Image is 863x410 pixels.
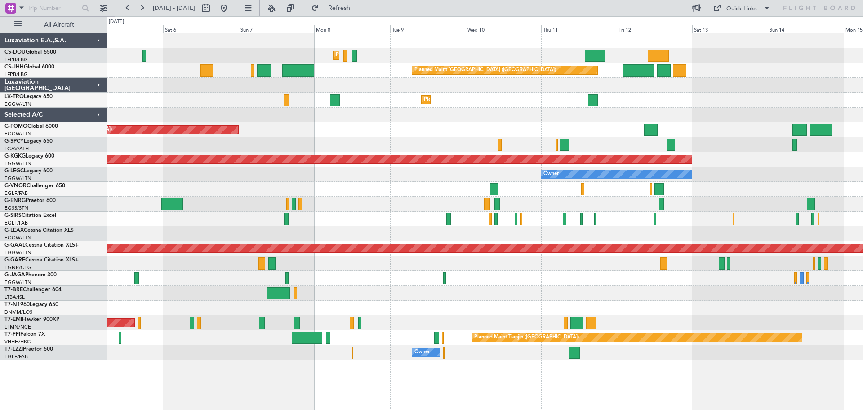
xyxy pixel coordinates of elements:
[4,228,74,233] a: G-LEAXCessna Citation XLS
[4,317,22,322] span: T7-EMI
[163,25,239,33] div: Sat 6
[4,287,23,293] span: T7-BRE
[4,338,31,345] a: VHHH/HKG
[4,183,27,189] span: G-VNOR
[4,131,31,137] a: EGGW/LTN
[466,25,541,33] div: Wed 10
[4,124,27,129] span: G-FOMO
[4,294,25,301] a: LTBA/ISL
[390,25,466,33] div: Tue 9
[4,264,31,271] a: EGNR/CEG
[23,22,95,28] span: All Aircraft
[4,324,31,330] a: LFMN/NCE
[4,309,32,315] a: DNMM/LOS
[4,243,79,248] a: G-GAALCessna Citation XLS+
[4,213,22,218] span: G-SIRS
[336,49,477,62] div: Planned Maint [GEOGRAPHIC_DATA] ([GEOGRAPHIC_DATA])
[4,332,20,337] span: T7-FFI
[320,5,358,11] span: Refresh
[768,25,843,33] div: Sun 14
[474,331,579,344] div: Planned Maint Tianjin ([GEOGRAPHIC_DATA])
[4,287,62,293] a: T7-BREChallenger 604
[541,25,617,33] div: Thu 11
[4,175,31,182] a: EGGW/LTN
[4,101,31,108] a: EGGW/LTN
[4,198,56,203] a: G-ENRGPraetor 600
[4,50,26,55] span: CS-DOU
[4,124,58,129] a: G-FOMOGlobal 6000
[109,18,124,26] div: [DATE]
[88,25,163,33] div: Fri 5
[4,302,58,307] a: T7-N1960Legacy 650
[153,4,195,12] span: [DATE] - [DATE]
[4,272,25,278] span: G-JAGA
[4,332,45,337] a: T7-FFIFalcon 7X
[4,94,53,99] a: LX-TROLegacy 650
[10,18,98,32] button: All Aircraft
[4,220,28,226] a: EGLF/FAB
[4,71,28,78] a: LFPB/LBG
[4,198,26,203] span: G-ENRG
[4,153,26,159] span: G-KGKG
[4,94,24,99] span: LX-TRO
[4,213,56,218] a: G-SIRSCitation Excel
[4,353,28,360] a: EGLF/FAB
[4,347,23,352] span: T7-LZZI
[4,279,31,286] a: EGGW/LTN
[4,153,54,159] a: G-KGKGLegacy 600
[4,243,25,248] span: G-GAAL
[4,56,28,63] a: LFPB/LBG
[4,160,31,167] a: EGGW/LTN
[692,25,768,33] div: Sat 13
[4,205,28,212] a: EGSS/STN
[4,64,54,70] a: CS-JHHGlobal 6000
[4,317,59,322] a: T7-EMIHawker 900XP
[4,139,53,144] a: G-SPCYLegacy 650
[4,64,24,70] span: CS-JHH
[4,302,30,307] span: T7-N1960
[4,183,65,189] a: G-VNORChallenger 650
[4,257,25,263] span: G-GARE
[4,249,31,256] a: EGGW/LTN
[4,168,53,174] a: G-LEGCLegacy 600
[314,25,390,33] div: Mon 8
[4,228,24,233] span: G-LEAX
[4,234,31,241] a: EGGW/LTN
[4,190,28,197] a: EGLF/FAB
[4,168,24,174] span: G-LEGC
[414,346,430,359] div: Owner
[27,1,79,15] input: Trip Number
[4,272,57,278] a: G-JAGAPhenom 300
[4,347,53,352] a: T7-LZZIPraetor 600
[307,1,361,15] button: Refresh
[4,139,24,144] span: G-SPCY
[543,167,559,181] div: Owner
[708,1,775,15] button: Quick Links
[617,25,692,33] div: Fri 12
[4,145,29,152] a: LGAV/ATH
[726,5,757,14] div: Quick Links
[414,63,556,77] div: Planned Maint [GEOGRAPHIC_DATA] ([GEOGRAPHIC_DATA])
[424,93,483,107] div: Planned Maint Dusseldorf
[4,50,56,55] a: CS-DOUGlobal 6500
[239,25,314,33] div: Sun 7
[4,257,79,263] a: G-GARECessna Citation XLS+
